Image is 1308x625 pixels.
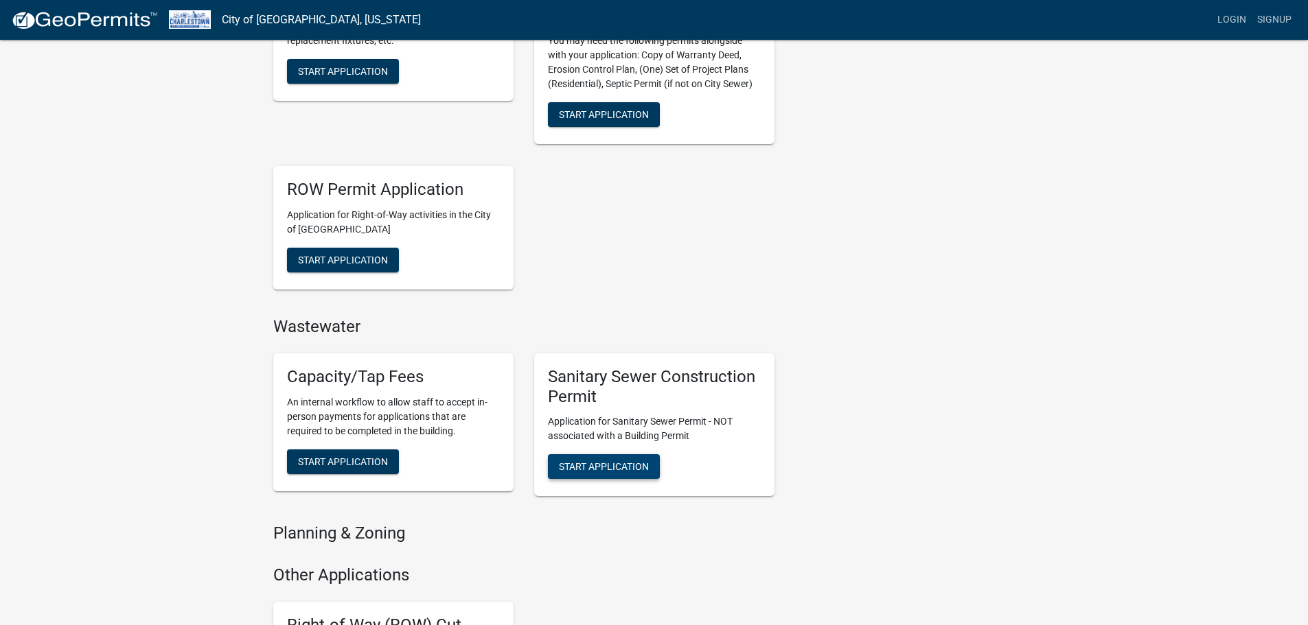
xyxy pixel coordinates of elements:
span: Start Application [559,109,649,120]
a: Login [1212,7,1252,33]
h4: Other Applications [273,565,775,585]
img: City of Charlestown, Indiana [169,10,211,29]
span: Start Application [298,254,388,265]
button: Start Application [548,454,660,479]
a: City of [GEOGRAPHIC_DATA], [US_STATE] [222,8,421,32]
span: Start Application [559,461,649,472]
button: Start Application [287,59,399,84]
h5: Sanitary Sewer Construction Permit [548,367,761,407]
span: Start Application [298,66,388,77]
span: Start Application [298,456,388,467]
p: Apply for a Residential Building Permit with City of [GEOGRAPHIC_DATA], IN Building Department. Y... [548,5,761,91]
p: Application for Sanitary Sewer Permit - NOT associated with a Building Permit [548,414,761,443]
button: Start Application [287,248,399,272]
p: An internal workflow to allow staff to accept in-person payments for applications that are requir... [287,395,500,438]
h4: Wastewater [273,317,775,337]
h5: Capacity/Tap Fees [287,367,500,387]
button: Start Application [548,102,660,127]
h4: Planning & Zoning [273,523,775,543]
p: Application for Right-of-Way activities in the City of [GEOGRAPHIC_DATA] [287,208,500,237]
h5: ROW Permit Application [287,180,500,200]
button: Start Application [287,449,399,474]
a: Signup [1252,7,1297,33]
